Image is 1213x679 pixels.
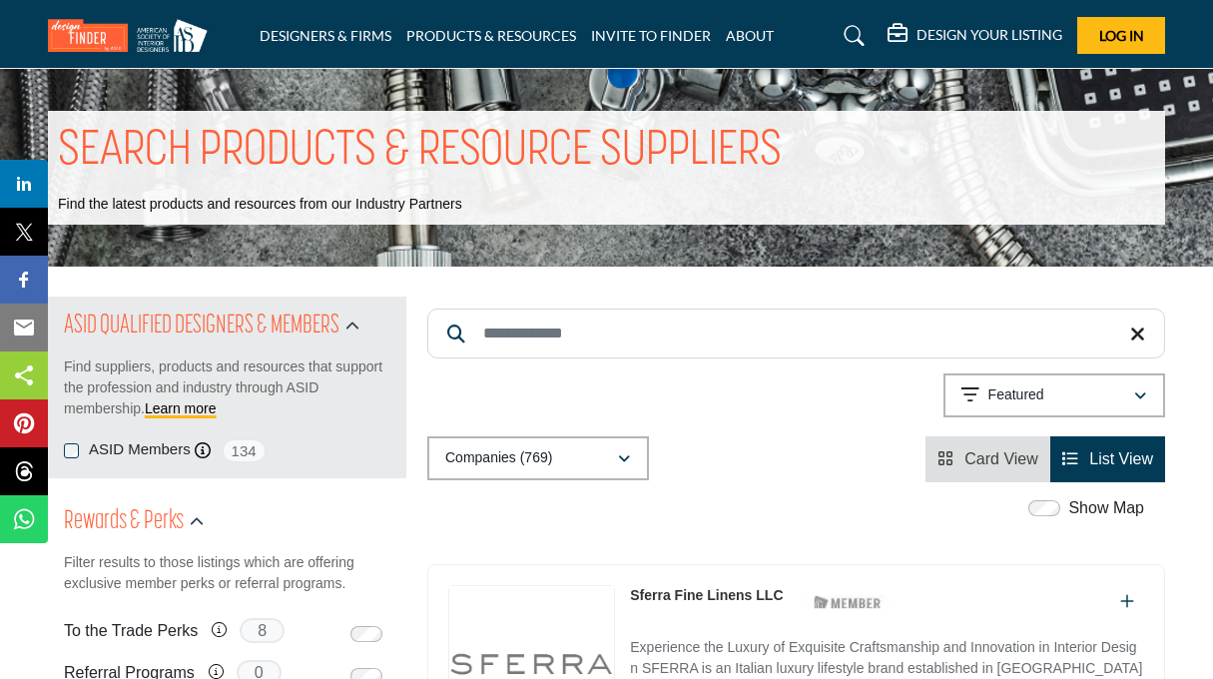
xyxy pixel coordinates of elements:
span: Card View [964,450,1038,467]
p: Find suppliers, products and resources that support the profession and industry through ASID memb... [64,356,390,419]
input: Search Keyword [427,309,1165,358]
a: Search [825,20,878,52]
img: ASID Members Badge Icon [803,590,893,615]
input: ASID Members checkbox [64,443,79,458]
li: Card View [925,436,1050,482]
a: Add To List [1120,593,1134,610]
a: PRODUCTS & RESOURCES [406,27,576,44]
span: 134 [222,438,267,463]
p: Find the latest products and resources from our Industry Partners [58,195,462,215]
input: Switch to To the Trade Perks [350,626,382,642]
h5: DESIGN YOUR LISTING [916,26,1062,44]
img: Site Logo [48,19,218,52]
p: Sferra Fine Linens LLC [630,585,783,606]
p: Companies (769) [445,448,552,468]
a: Learn more [145,400,217,416]
div: DESIGN YOUR LISTING [888,24,1062,48]
a: DESIGNERS & FIRMS [260,27,391,44]
label: To the Trade Perks [64,613,198,648]
button: Featured [943,373,1165,417]
span: 8 [240,618,285,643]
a: ABOUT [726,27,774,44]
span: List View [1089,450,1153,467]
a: INVITE TO FINDER [591,27,711,44]
h2: ASID QUALIFIED DESIGNERS & MEMBERS [64,309,339,344]
label: Show Map [1068,496,1144,520]
span: Log In [1099,27,1144,44]
button: Companies (769) [427,436,649,480]
button: Log In [1077,17,1165,54]
h1: SEARCH PRODUCTS & RESOURCE SUPPLIERS [58,121,782,183]
li: List View [1050,436,1165,482]
a: View Card [937,450,1038,467]
h2: Rewards & Perks [64,504,184,540]
label: ASID Members [89,438,191,461]
p: Filter results to those listings which are offering exclusive member perks or referral programs. [64,552,390,594]
a: View List [1062,450,1153,467]
p: Featured [988,385,1044,405]
a: Sferra Fine Linens LLC [630,587,783,603]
